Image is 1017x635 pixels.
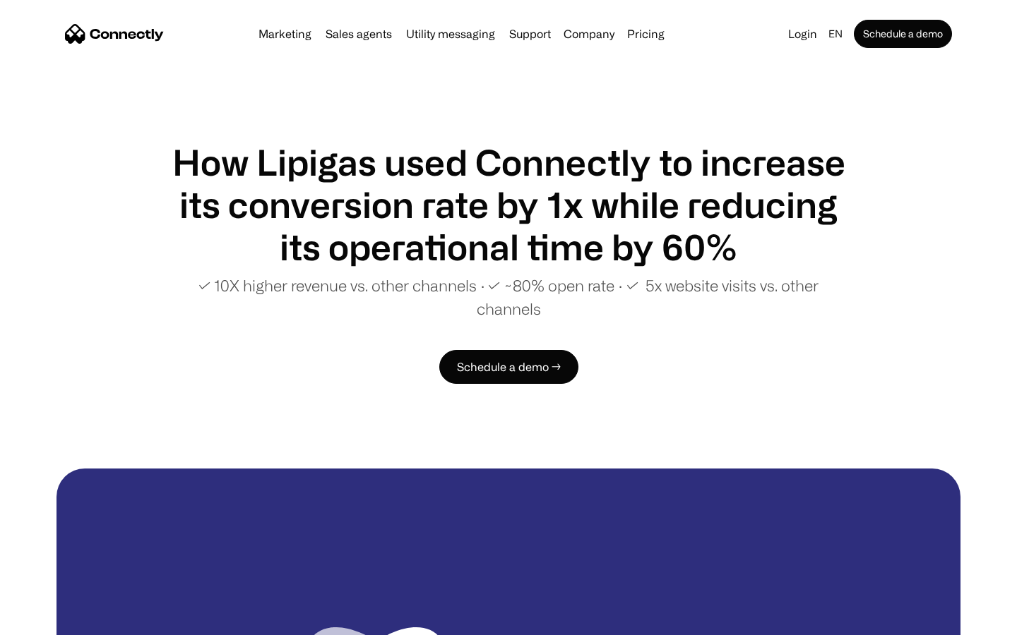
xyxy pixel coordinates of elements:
a: Schedule a demo [854,20,952,48]
a: Marketing [253,28,317,40]
a: Pricing [621,28,670,40]
aside: Language selected: English [14,609,85,630]
a: Utility messaging [400,28,501,40]
div: Company [564,24,614,44]
a: Sales agents [320,28,398,40]
div: en [828,24,843,44]
a: Login [783,24,823,44]
ul: Language list [28,610,85,630]
a: Support [504,28,557,40]
p: ✓ 10X higher revenue vs. other channels ∙ ✓ ~80% open rate ∙ ✓ 5x website visits vs. other channels [169,274,847,320]
h1: How Lipigas used Connectly to increase its conversion rate by 1x while reducing its operational t... [169,141,847,268]
a: Schedule a demo → [439,350,578,384]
